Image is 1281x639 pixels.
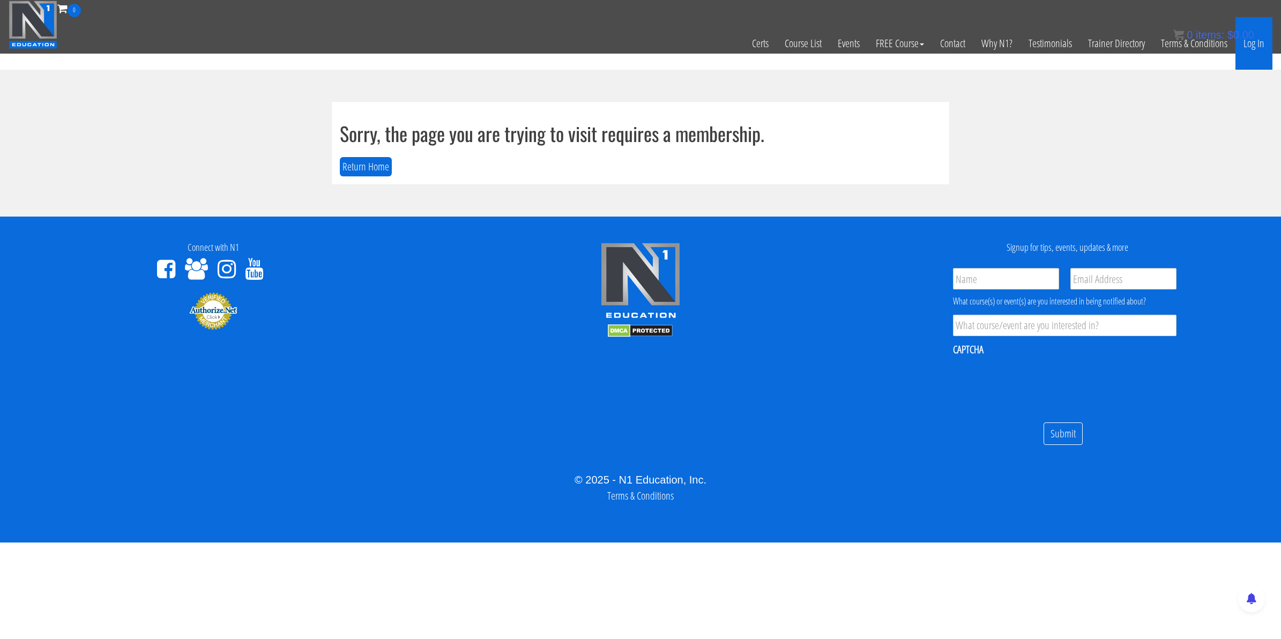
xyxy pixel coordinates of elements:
h1: Sorry, the page you are trying to visit requires a membership. [340,123,941,144]
a: Testimonials [1021,17,1080,70]
img: Authorize.Net Merchant - Click to Verify [189,292,237,330]
label: CAPTCHA [953,343,984,356]
span: $ [1227,29,1233,41]
img: n1-edu-logo [600,242,681,322]
a: Contact [932,17,973,70]
div: What course(s) or event(s) are you interested in being notified about? [953,295,1176,308]
img: n1-education [9,1,57,49]
a: Why N1? [973,17,1021,70]
a: 0 items: $0.00 [1173,29,1254,41]
span: 0 [68,4,81,17]
a: Certs [744,17,777,70]
input: Submit [1044,422,1083,445]
button: Return Home [340,157,392,177]
input: Name [953,268,1059,289]
div: © 2025 - N1 Education, Inc. [8,472,1273,488]
a: Trainer Directory [1080,17,1153,70]
a: Log In [1235,17,1272,70]
span: 0 [1187,29,1193,41]
iframe: reCAPTCHA [953,363,1116,405]
h4: Connect with N1 [8,242,419,253]
input: What course/event are you interested in? [953,315,1176,336]
bdi: 0.00 [1227,29,1254,41]
a: Events [830,17,868,70]
img: DMCA.com Protection Status [608,324,673,337]
span: items: [1196,29,1224,41]
a: FREE Course [868,17,932,70]
a: Terms & Conditions [1153,17,1235,70]
img: icon11.png [1173,29,1184,40]
a: Terms & Conditions [607,488,674,503]
a: 0 [57,1,81,16]
h4: Signup for tips, events, updates & more [862,242,1273,253]
input: Email Address [1070,268,1176,289]
a: Course List [777,17,830,70]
